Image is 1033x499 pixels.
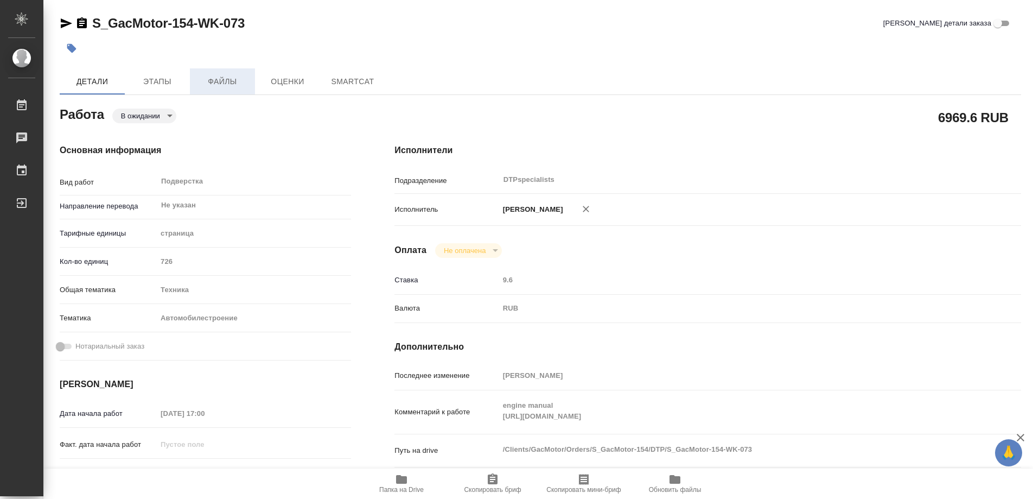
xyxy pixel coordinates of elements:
div: Техника [157,281,351,299]
div: страница [157,224,351,243]
button: Скопировать бриф [447,469,538,499]
h4: Дополнительно [394,340,1021,353]
button: Удалить исполнителя [574,197,598,221]
textarea: /Clients/GacMotor/Orders/S_GacMotor-154/DTP/S_GacMotor-154-WK-073 [499,440,969,459]
textarea: engine manual [URL][DOMAIN_NAME] [499,396,969,426]
span: Этапы [131,75,183,89]
button: Добавить тэг [60,36,84,60]
p: Факт. дата начала работ [60,439,157,450]
div: Автомобилестроение [157,309,351,327]
span: Файлы [196,75,248,89]
button: Скопировать мини-бриф [538,469,629,499]
p: Тематика [60,313,157,324]
h2: Работа [60,104,104,123]
p: Последнее изменение [394,370,499,381]
button: Скопировать ссылку для ЯМессенджера [60,17,73,30]
p: Общая тематика [60,285,157,295]
input: Пустое поле [157,406,252,421]
button: Обновить файлы [629,469,720,499]
input: Пустое поле [499,272,969,288]
input: Пустое поле [157,465,252,481]
h4: [PERSON_NAME] [60,378,351,391]
p: Путь на drive [394,445,499,456]
span: SmartCat [327,75,379,89]
p: Вид работ [60,177,157,188]
span: [PERSON_NAME] детали заказа [883,18,991,29]
input: Пустое поле [499,368,969,383]
div: В ожидании [435,243,502,258]
span: Скопировать бриф [464,486,521,494]
span: 🙏 [999,441,1018,464]
p: Ставка [394,275,499,286]
div: RUB [499,299,969,318]
span: Нотариальный заказ [75,341,144,352]
p: Валюта [394,303,499,314]
span: Обновить файлы [649,486,702,494]
h4: Основная информация [60,144,351,157]
p: Направление перевода [60,201,157,212]
button: Не оплачена [441,246,489,255]
a: S_GacMotor-154-WK-073 [92,16,245,30]
p: Тарифные единицы [60,228,157,239]
button: 🙏 [995,439,1022,466]
button: В ожидании [118,111,163,121]
h2: 6969.6 RUB [938,108,1009,127]
span: Оценки [262,75,314,89]
p: Комментарий к работе [394,407,499,418]
input: Пустое поле [157,254,351,269]
h4: Исполнители [394,144,1021,157]
span: Детали [66,75,118,89]
span: Скопировать мини-бриф [546,486,621,494]
p: Дата начала работ [60,408,157,419]
h4: Оплата [394,244,426,257]
p: Кол-во единиц [60,256,157,267]
p: Подразделение [394,175,499,186]
input: Пустое поле [157,437,252,452]
span: Папка на Drive [379,486,424,494]
button: Папка на Drive [356,469,447,499]
div: В ожидании [112,109,176,123]
button: Скопировать ссылку [75,17,88,30]
p: Исполнитель [394,204,499,215]
p: [PERSON_NAME] [499,204,563,215]
p: Срок завершения работ [60,468,157,478]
